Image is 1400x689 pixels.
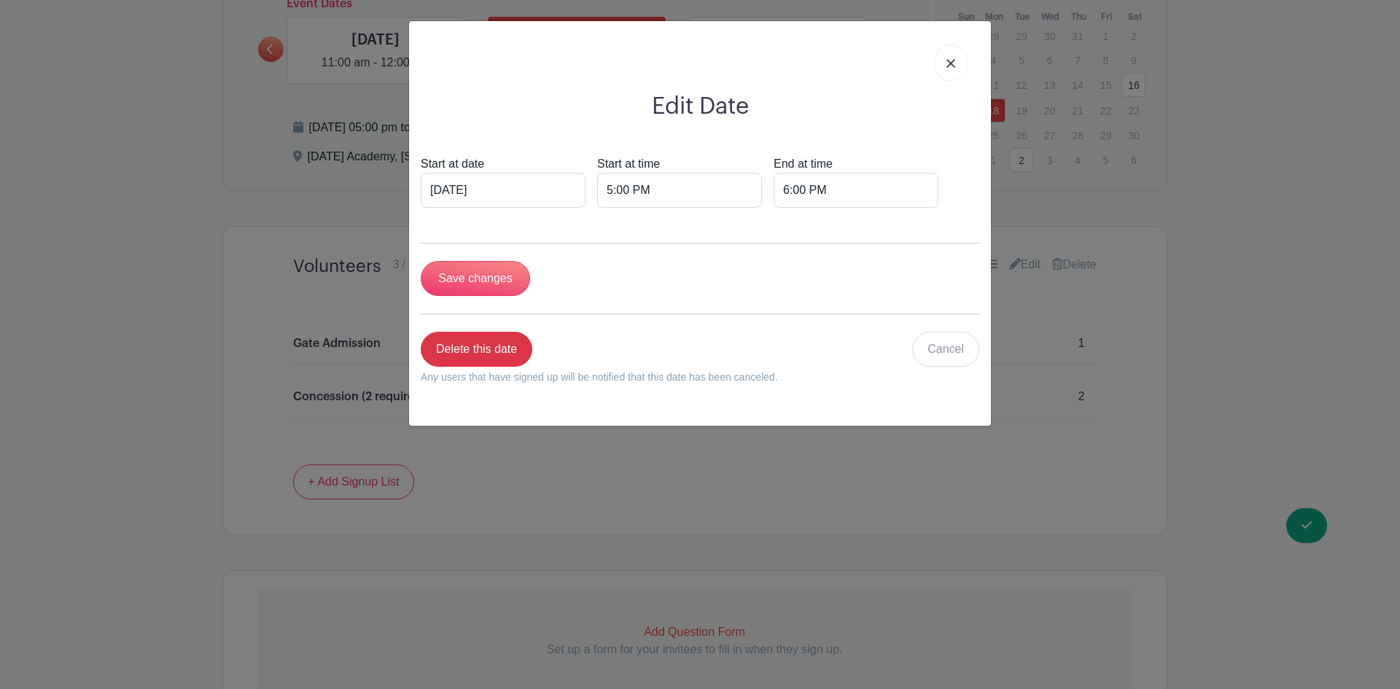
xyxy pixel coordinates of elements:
[946,59,955,68] img: close_button-5f87c8562297e5c2d7936805f587ecaba9071eb48480494691a3f1689db116b3.svg
[597,155,660,173] label: Start at time
[774,155,833,173] label: End at time
[774,173,938,208] input: Set Time
[597,173,762,208] input: Set Time
[421,155,484,173] label: Start at date
[421,173,586,208] input: Pick date
[421,93,979,120] h2: Edit Date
